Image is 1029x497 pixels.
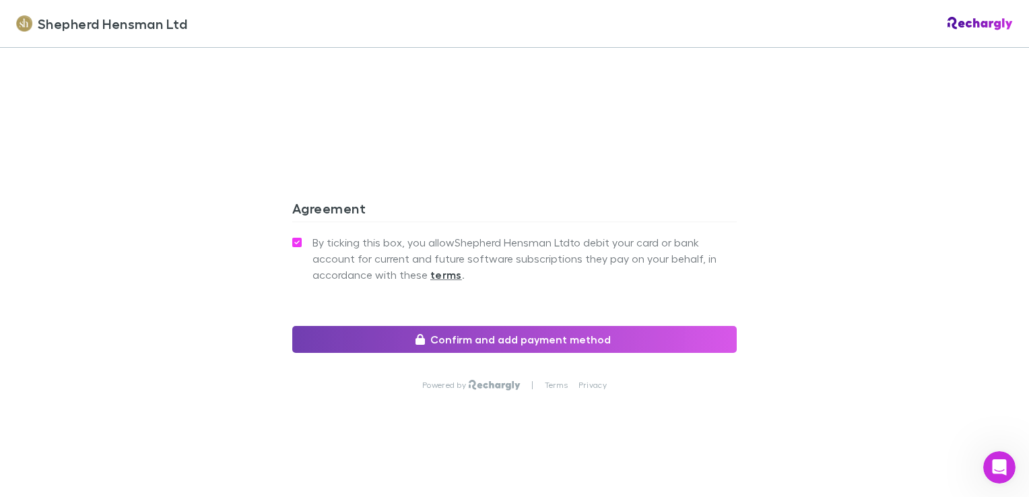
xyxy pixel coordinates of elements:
[430,268,462,281] strong: terms
[531,380,533,391] p: |
[578,380,607,391] a: Privacy
[312,234,737,283] span: By ticking this box, you allow Shepherd Hensman Ltd to debit your card or bank account for curren...
[16,15,32,32] img: Shepherd Hensman Ltd's Logo
[38,13,187,34] span: Shepherd Hensman Ltd
[983,451,1016,484] iframe: Intercom live chat
[469,380,521,391] img: Rechargly Logo
[422,380,469,391] p: Powered by
[292,326,737,353] button: Confirm and add payment method
[545,380,568,391] a: Terms
[292,200,737,222] h3: Agreement
[948,17,1013,30] img: Rechargly Logo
